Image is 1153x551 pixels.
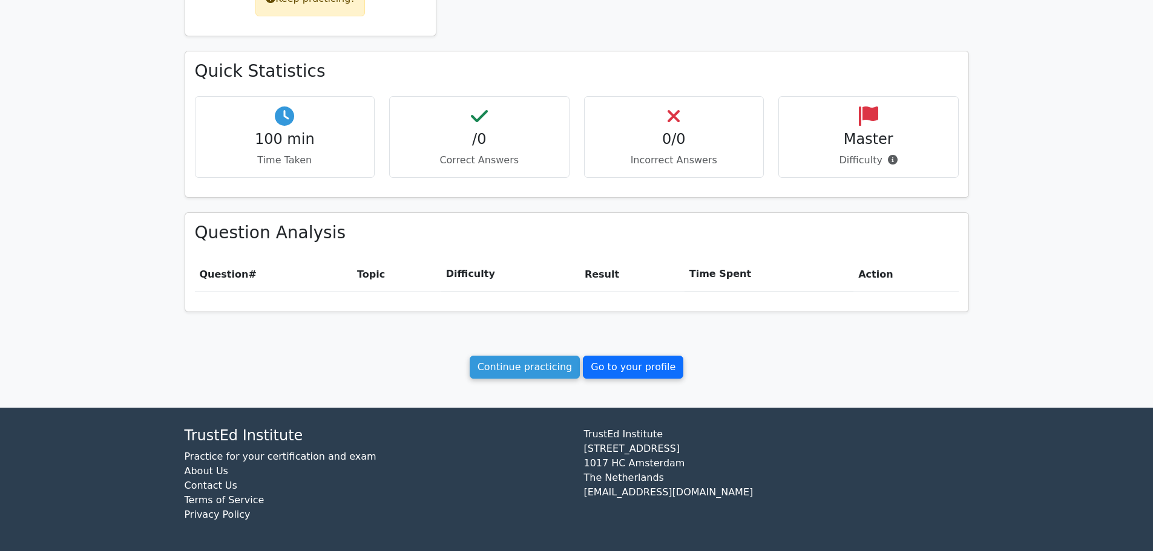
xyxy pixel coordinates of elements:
[352,257,441,292] th: Topic
[185,494,264,506] a: Terms of Service
[789,131,948,148] h4: Master
[200,269,249,280] span: Question
[195,61,959,82] h3: Quick Statistics
[195,223,959,243] h3: Question Analysis
[594,131,754,148] h4: 0/0
[185,480,237,491] a: Contact Us
[685,257,853,292] th: Time Spent
[205,131,365,148] h4: 100 min
[580,257,685,292] th: Result
[185,427,570,445] h4: TrustEd Institute
[185,451,376,462] a: Practice for your certification and exam
[583,356,683,379] a: Go to your profile
[399,131,559,148] h4: /0
[577,427,976,532] div: TrustEd Institute [STREET_ADDRESS] 1017 HC Amsterdam The Netherlands [EMAIL_ADDRESS][DOMAIN_NAME]
[205,153,365,168] p: Time Taken
[441,257,580,292] th: Difficulty
[789,153,948,168] p: Difficulty
[594,153,754,168] p: Incorrect Answers
[195,257,352,292] th: #
[470,356,580,379] a: Continue practicing
[853,257,958,292] th: Action
[185,465,228,477] a: About Us
[185,509,251,520] a: Privacy Policy
[399,153,559,168] p: Correct Answers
